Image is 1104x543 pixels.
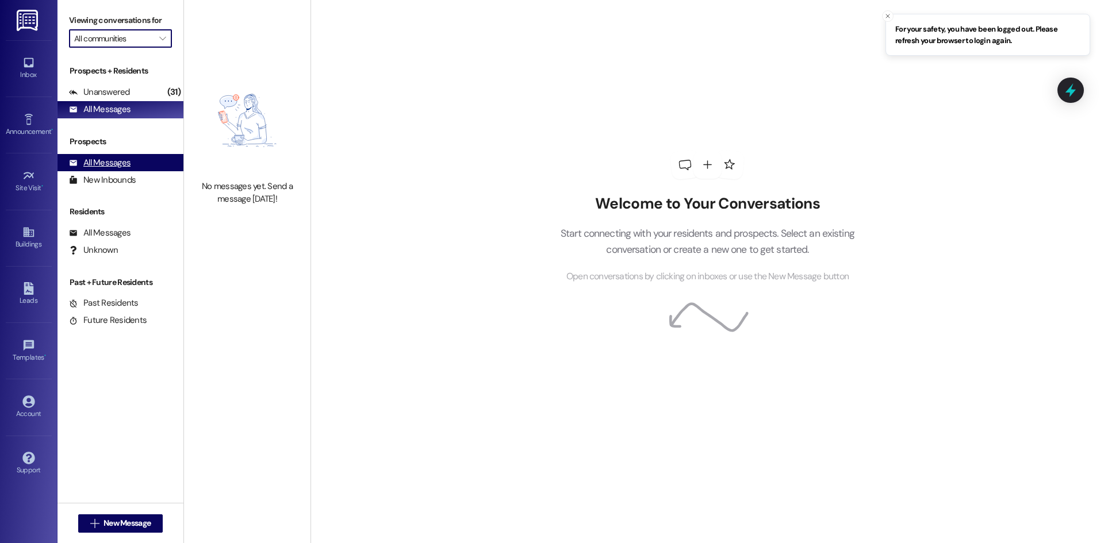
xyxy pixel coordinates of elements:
[41,182,43,190] span: •
[6,166,52,197] a: Site Visit •
[74,29,154,48] input: All communities
[69,297,139,309] div: Past Residents
[69,86,130,98] div: Unanswered
[57,136,183,148] div: Prospects
[57,206,183,218] div: Residents
[57,65,183,77] div: Prospects + Residents
[6,222,52,253] a: Buildings
[78,514,163,533] button: New Message
[6,392,52,423] a: Account
[164,83,183,101] div: (31)
[159,34,166,43] i: 
[69,314,147,326] div: Future Residents
[543,195,872,213] h2: Welcome to Your Conversations
[197,66,298,175] img: empty-state
[69,157,131,169] div: All Messages
[197,180,298,205] div: No messages yet. Send a message [DATE]!
[6,448,52,479] a: Support
[6,279,52,310] a: Leads
[882,10,894,22] button: Close toast
[895,24,1080,46] span: For your safety, you have been logged out. Please refresh your browser to login again.
[44,352,46,360] span: •
[90,519,99,528] i: 
[69,244,118,256] div: Unknown
[69,227,131,239] div: All Messages
[69,103,131,115] div: All Messages
[6,53,52,84] a: Inbox
[51,126,53,134] span: •
[6,336,52,367] a: Templates •
[17,10,40,31] img: ResiDesk Logo
[57,276,183,288] div: Past + Future Residents
[69,174,136,186] div: New Inbounds
[566,269,849,284] span: Open conversations by clicking on inboxes or use the New Message button
[543,225,872,258] p: Start connecting with your residents and prospects. Select an existing conversation or create a n...
[103,517,151,529] span: New Message
[69,11,172,29] label: Viewing conversations for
